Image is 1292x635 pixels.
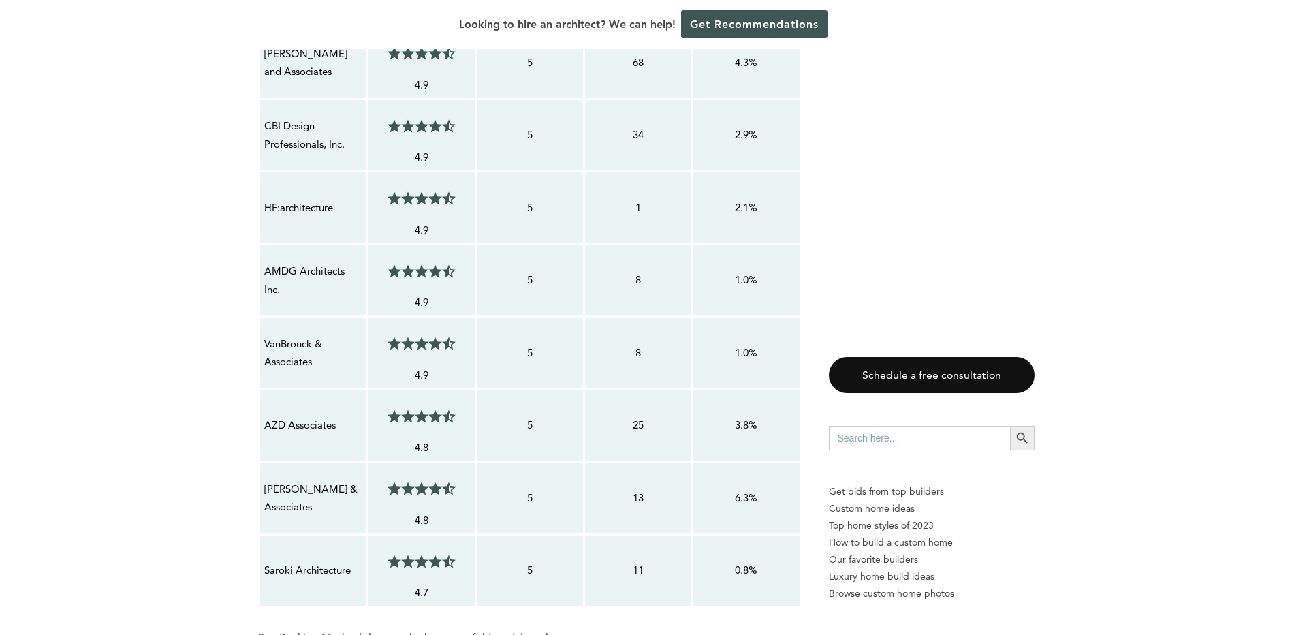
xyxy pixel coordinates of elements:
p: HF:architecture [264,199,362,217]
p: 5 [481,271,579,289]
p: 5 [481,416,579,434]
a: Browse custom home photos [829,585,1035,602]
p: 5 [481,344,579,362]
p: [PERSON_NAME] and Associates [264,45,362,81]
p: 1 [589,199,687,217]
a: Schedule a free consultation [829,357,1035,393]
p: 4.9 [373,294,471,311]
p: 8 [589,344,687,362]
p: 0.8% [697,561,795,579]
p: 5 [481,489,579,507]
p: 8 [589,271,687,289]
p: 5 [481,54,579,72]
svg: Search [1015,431,1030,446]
p: 2.9% [697,126,795,144]
p: 13 [589,489,687,507]
p: 11 [589,561,687,579]
p: 1.0% [697,271,795,289]
p: 5 [481,199,579,217]
p: 4.9 [373,149,471,166]
p: AZD Associates [264,416,362,434]
p: 25 [589,416,687,434]
p: 6.3% [697,489,795,507]
a: Top home styles of 2023 [829,517,1035,534]
a: Get Recommendations [681,10,828,38]
p: 2.1% [697,199,795,217]
a: Luxury home build ideas [829,568,1035,585]
p: 5 [481,126,579,144]
p: Saroki Architecture [264,561,362,579]
a: Custom home ideas [829,500,1035,517]
p: CBI Design Professionals, Inc. [264,117,362,153]
p: 4.9 [373,221,471,239]
p: 1.0% [697,344,795,362]
p: [PERSON_NAME] & Associates [264,480,362,516]
p: 4.8 [373,512,471,529]
p: 4.8 [373,439,471,456]
p: 68 [589,54,687,72]
iframe: Drift Widget Chat Controller [1030,537,1276,619]
a: How to build a custom home [829,534,1035,551]
p: VanBrouck & Associates [264,335,362,371]
a: Our favorite builders [829,551,1035,568]
p: AMDG Architects Inc. [264,262,362,298]
p: 4.9 [373,76,471,94]
p: 3.8% [697,416,795,434]
p: 4.7 [373,584,471,602]
input: Search here... [829,426,1010,450]
p: 4.9 [373,367,471,384]
p: 34 [589,126,687,144]
p: 5 [481,561,579,579]
p: Get bids from top builders [829,483,1035,500]
p: 4.3% [697,54,795,72]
